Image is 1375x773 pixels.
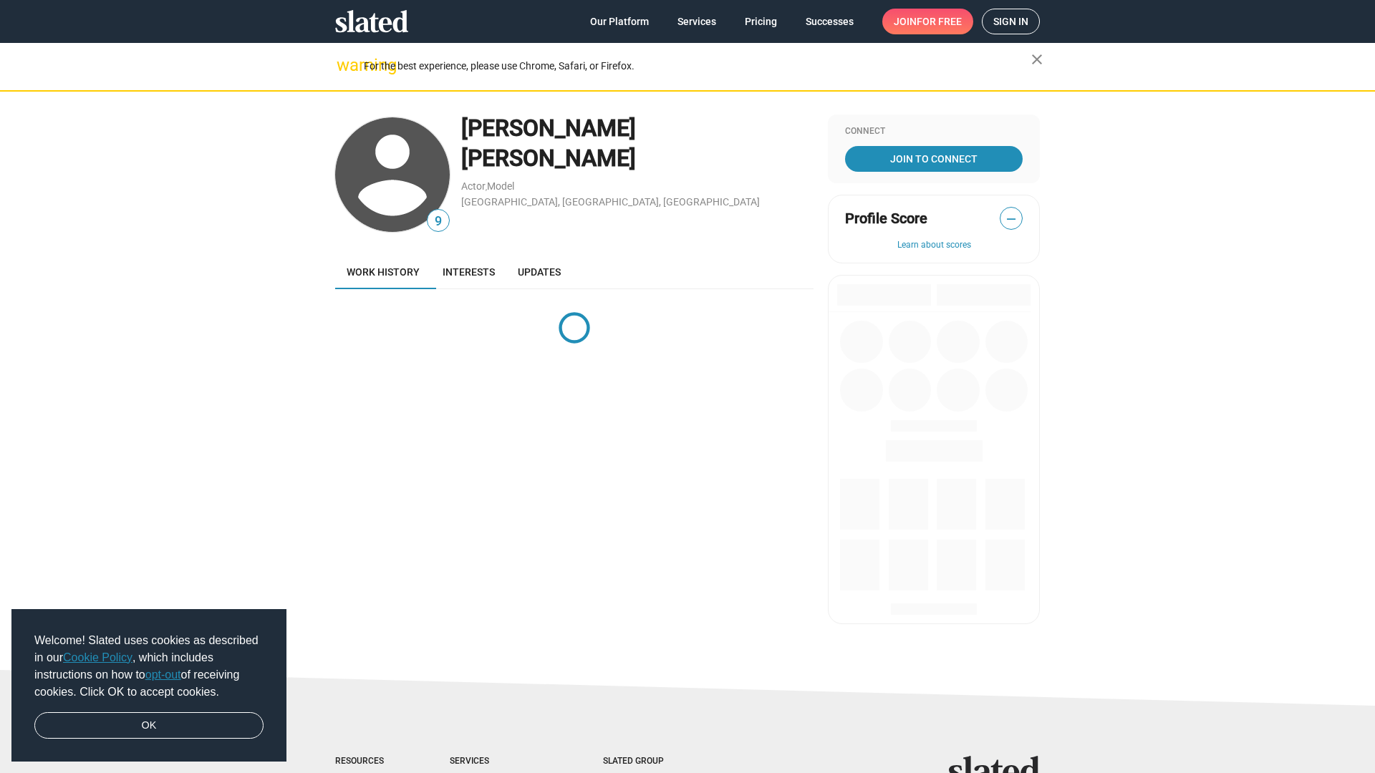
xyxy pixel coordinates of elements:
span: Work history [347,266,420,278]
a: Our Platform [579,9,660,34]
span: , [486,183,487,191]
span: Interests [443,266,495,278]
div: Slated Group [603,756,700,767]
span: Join To Connect [848,146,1020,172]
a: opt-out [145,669,181,681]
a: Interests [431,255,506,289]
a: Joinfor free [882,9,973,34]
div: cookieconsent [11,609,286,762]
a: Pricing [733,9,788,34]
span: Services [677,9,716,34]
span: Join [894,9,962,34]
a: Cookie Policy [63,651,132,663]
a: Work history [335,255,431,289]
span: Successes [806,9,854,34]
a: Actor [461,180,486,192]
a: Join To Connect [845,146,1023,172]
mat-icon: close [1028,51,1046,68]
span: Updates [518,266,561,278]
button: Learn about scores [845,240,1023,251]
span: Our Platform [590,9,649,34]
a: Services [666,9,728,34]
span: — [1000,210,1022,228]
span: 9 [428,212,449,231]
a: Model [487,180,514,192]
div: For the best experience, please use Chrome, Safari, or Firefox. [364,57,1031,76]
span: for free [917,9,962,34]
span: Sign in [993,9,1028,34]
span: Profile Score [845,209,927,228]
div: [PERSON_NAME] [PERSON_NAME] [461,113,814,174]
span: Pricing [745,9,777,34]
div: Resources [335,756,392,767]
a: Successes [794,9,865,34]
span: Welcome! Slated uses cookies as described in our , which includes instructions on how to of recei... [34,632,264,701]
a: dismiss cookie message [34,712,264,739]
mat-icon: warning [337,57,354,74]
a: [GEOGRAPHIC_DATA], [GEOGRAPHIC_DATA], [GEOGRAPHIC_DATA] [461,196,760,208]
div: Connect [845,126,1023,137]
a: Updates [506,255,572,289]
a: Sign in [982,9,1040,34]
div: Services [450,756,546,767]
